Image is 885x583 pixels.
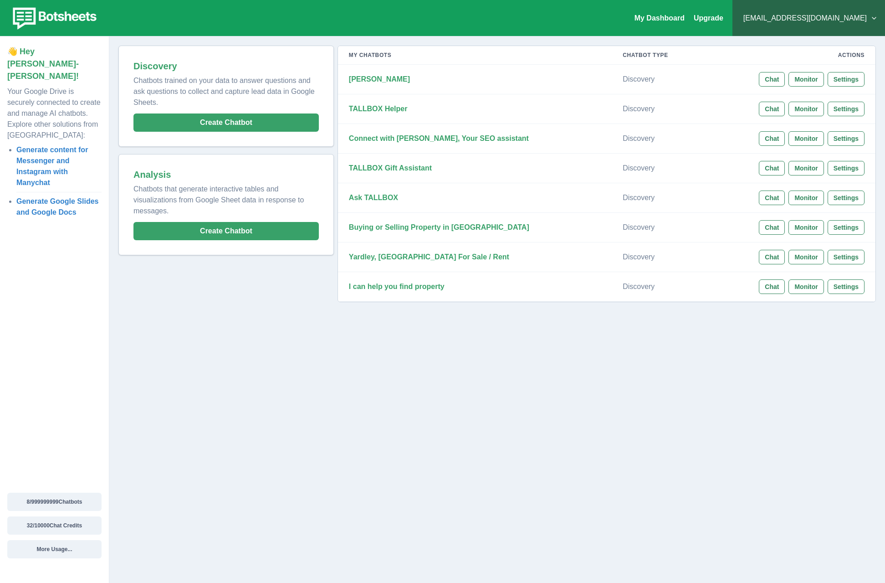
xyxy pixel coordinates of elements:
button: Monitor [788,161,824,175]
h2: Analysis [133,169,319,180]
button: Settings [828,72,865,87]
button: Settings [828,279,865,294]
button: Chat [759,220,785,235]
button: Settings [828,161,865,175]
button: Monitor [788,279,824,294]
button: More Usage... [7,540,102,558]
button: 8/999999999Chatbots [7,493,102,511]
strong: Ask TALLBOX [349,194,398,201]
button: Monitor [788,131,824,146]
button: Settings [828,131,865,146]
button: Monitor [788,250,824,264]
button: Settings [828,220,865,235]
th: Actions [703,46,875,65]
p: Chatbots that generate interactive tables and visualizations from Google Sheet data in response t... [133,180,319,217]
a: My Dashboard [634,14,685,22]
p: Discovery [623,282,692,291]
p: 👋 Hey [PERSON_NAME]-[PERSON_NAME]! [7,46,102,83]
a: Generate content for Messenger and Instagram with Manychat [16,146,88,186]
button: Chat [759,72,785,87]
th: My Chatbots [338,46,612,65]
button: Chat [759,191,785,205]
p: Discovery [623,193,692,202]
th: Chatbot Type [612,46,703,65]
button: Monitor [788,102,824,116]
button: Chat [759,102,785,116]
button: Settings [828,102,865,116]
p: Discovery [623,104,692,114]
p: Discovery [623,75,692,84]
button: Create Chatbot [133,222,319,240]
strong: Buying or Selling Property in [GEOGRAPHIC_DATA] [349,223,529,231]
a: Generate Google Slides and Google Docs [16,197,99,216]
p: Discovery [623,164,692,173]
button: Chat [759,161,785,175]
button: Settings [828,250,865,264]
strong: Yardley, [GEOGRAPHIC_DATA] For Sale / Rent [349,253,509,261]
p: Discovery [623,134,692,143]
strong: TALLBOX Gift Assistant [349,164,432,172]
h2: Discovery [133,61,319,72]
button: Monitor [788,220,824,235]
button: Monitor [788,72,824,87]
button: Chat [759,250,785,264]
button: Chat [759,279,785,294]
p: Chatbots trained on your data to answer questions and ask questions to collect and capture lead d... [133,72,319,108]
strong: TALLBOX Helper [349,105,408,113]
a: Upgrade [694,14,723,22]
button: [EMAIL_ADDRESS][DOMAIN_NAME] [740,9,878,27]
button: 32/10000Chat Credits [7,516,102,535]
button: Settings [828,191,865,205]
strong: [PERSON_NAME] [349,75,410,83]
p: Discovery [623,223,692,232]
strong: Connect with [PERSON_NAME], Your SEO assistant [349,134,529,142]
strong: I can help you find property [349,283,445,290]
img: botsheets-logo.png [7,5,99,31]
button: Monitor [788,191,824,205]
button: Chat [759,131,785,146]
p: Discovery [623,253,692,262]
button: Create Chatbot [133,114,319,132]
p: Your Google Drive is securely connected to create and manage AI chatbots. Explore other solutions... [7,83,102,141]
